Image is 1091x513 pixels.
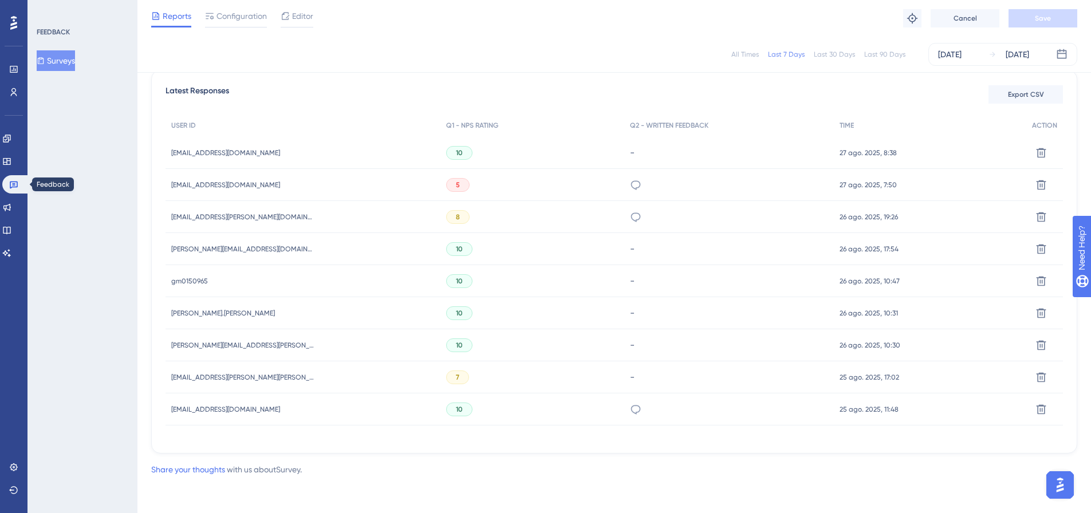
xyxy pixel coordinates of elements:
span: 26 ago. 2025, 17:54 [840,244,899,254]
button: Surveys [37,50,75,71]
span: TIME [840,121,854,130]
iframe: UserGuiding AI Assistant Launcher [1043,468,1077,502]
span: [EMAIL_ADDRESS][PERSON_NAME][PERSON_NAME][DOMAIN_NAME] [171,373,314,382]
span: 25 ago. 2025, 11:48 [840,405,899,414]
div: [DATE] [1006,48,1029,61]
div: [DATE] [938,48,962,61]
span: 25 ago. 2025, 17:02 [840,373,899,382]
button: Save [1009,9,1077,27]
span: [EMAIL_ADDRESS][DOMAIN_NAME] [171,180,280,190]
span: 10 [456,148,463,157]
span: Need Help? [27,3,72,17]
span: 26 ago. 2025, 19:26 [840,212,898,222]
span: Q2 - WRITTEN FEEDBACK [630,121,708,130]
span: 10 [456,244,463,254]
a: Share your thoughts [151,465,225,474]
div: - [630,372,829,382]
span: 10 [456,277,463,286]
span: [EMAIL_ADDRESS][DOMAIN_NAME] [171,405,280,414]
span: Reports [163,9,191,23]
span: Save [1035,14,1051,23]
div: Last 90 Days [864,50,905,59]
div: All Times [731,50,759,59]
div: with us about Survey . [151,463,302,476]
span: 27 ago. 2025, 7:50 [840,180,897,190]
span: [EMAIL_ADDRESS][DOMAIN_NAME] [171,148,280,157]
div: Last 30 Days [814,50,855,59]
span: 10 [456,405,463,414]
div: - [630,243,829,254]
div: - [630,147,829,158]
span: Export CSV [1008,90,1044,99]
button: Export CSV [988,85,1063,104]
span: 26 ago. 2025, 10:47 [840,277,900,286]
span: Editor [292,9,313,23]
div: - [630,340,829,350]
span: 10 [456,309,463,318]
div: - [630,307,829,318]
span: Configuration [216,9,267,23]
span: [PERSON_NAME].[PERSON_NAME] [171,309,275,318]
div: - [630,275,829,286]
div: Last 7 Days [768,50,805,59]
span: Cancel [954,14,977,23]
span: Latest Responses [166,84,229,105]
span: Q1 - NPS RATING [446,121,498,130]
span: [EMAIL_ADDRESS][PERSON_NAME][DOMAIN_NAME] [171,212,314,222]
span: 10 [456,341,463,350]
span: 26 ago. 2025, 10:31 [840,309,898,318]
span: [PERSON_NAME][EMAIL_ADDRESS][DOMAIN_NAME] [171,244,314,254]
span: gm0150965 [171,277,208,286]
button: Cancel [931,9,999,27]
span: 27 ago. 2025, 8:38 [840,148,897,157]
span: 26 ago. 2025, 10:30 [840,341,900,350]
span: 7 [456,373,459,382]
span: 5 [456,180,460,190]
span: ACTION [1032,121,1057,130]
span: USER ID [171,121,196,130]
div: FEEDBACK [37,27,70,37]
span: 8 [456,212,460,222]
span: [PERSON_NAME][EMAIL_ADDRESS][PERSON_NAME][DOMAIN_NAME] [171,341,314,350]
